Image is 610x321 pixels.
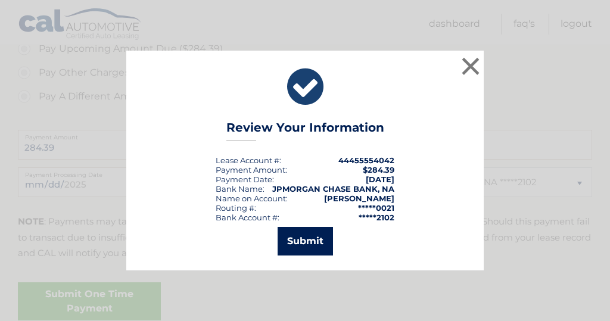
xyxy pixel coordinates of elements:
div: Routing #: [216,203,256,213]
span: [DATE] [366,174,394,184]
span: $284.39 [363,165,394,174]
div: Name on Account: [216,194,288,203]
div: Bank Name: [216,184,264,194]
button: Submit [278,227,333,255]
strong: 44455554042 [338,155,394,165]
strong: [PERSON_NAME] [324,194,394,203]
div: Bank Account #: [216,213,279,222]
div: Lease Account #: [216,155,281,165]
h3: Review Your Information [226,120,384,141]
div: : [216,174,274,184]
button: × [459,54,483,78]
strong: JPMORGAN CHASE BANK, NA [272,184,394,194]
span: Payment Date [216,174,272,184]
div: Payment Amount: [216,165,287,174]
